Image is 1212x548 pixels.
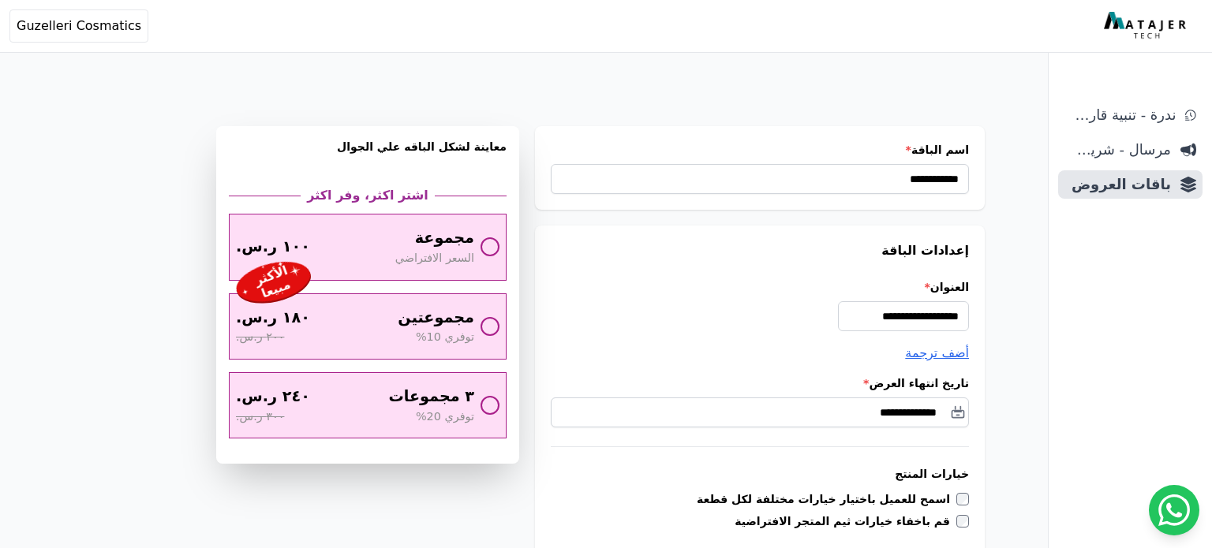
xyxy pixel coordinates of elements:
h3: إعدادات الباقة [551,241,969,260]
span: Guzelleri Cosmatics [17,17,141,35]
span: مجموعة [415,227,474,250]
span: مجموعتين [398,307,474,330]
div: الأكثر مبيعا [250,263,297,303]
span: السعر الافتراضي [395,250,474,267]
span: ندرة - تنبية قارب علي النفاذ [1064,104,1176,126]
span: ٣٠٠ ر.س. [236,408,284,426]
h2: اشتر اكثر، وفر اكثر [307,186,428,205]
label: العنوان [551,279,969,295]
img: MatajerTech Logo [1104,12,1190,40]
label: قم باخفاء خيارات ثيم المتجر الافتراضية [735,513,956,529]
span: توفري 10% [416,329,474,346]
span: ٢٠٠ ر.س. [236,329,284,346]
span: ١٠٠ ر.س. [236,236,310,259]
span: مرسال - شريط دعاية [1064,139,1171,161]
h3: خيارات المنتج [551,466,969,482]
span: ٣ مجموعات [388,386,474,408]
button: أضف ترجمة [905,344,969,363]
span: توفري 20% [416,408,474,426]
span: ٢٤٠ ر.س. [236,386,310,408]
label: اسمح للعميل باختيار خيارات مختلفة لكل قطعة [697,491,956,507]
span: ١٨٠ ر.س. [236,307,310,330]
span: أضف ترجمة [905,345,969,360]
label: تاريخ انتهاء العرض [551,375,969,391]
label: اسم الباقة [551,142,969,158]
h3: معاينة لشكل الباقه علي الجوال [229,139,507,173]
button: Guzelleri Cosmatics [9,9,148,43]
span: باقات العروض [1064,173,1171,196]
